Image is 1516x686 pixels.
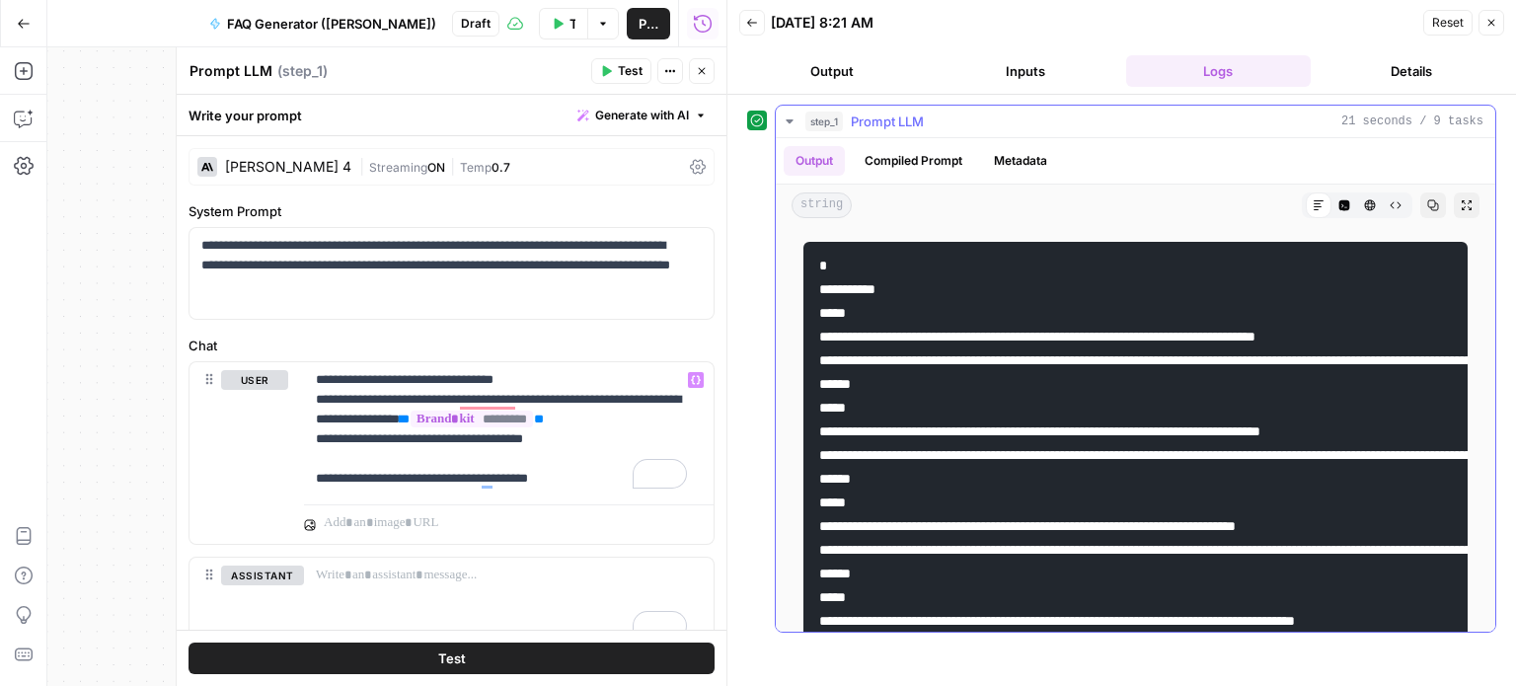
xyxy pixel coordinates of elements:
[277,61,328,81] span: ( step_1 )
[627,8,670,39] button: Publish
[776,138,1495,632] div: 21 seconds / 9 tasks
[591,58,651,84] button: Test
[227,14,436,34] span: FAQ Generator ([PERSON_NAME])
[776,106,1495,137] button: 21 seconds / 9 tasks
[369,160,427,175] span: Streaming
[569,14,575,34] span: Test Workflow
[304,362,714,496] div: To enrich screen reader interactions, please activate Accessibility in Grammarly extension settings
[933,55,1118,87] button: Inputs
[805,112,843,131] span: step_1
[1126,55,1312,87] button: Logs
[639,14,658,34] span: Publish
[982,146,1059,176] button: Metadata
[569,103,715,128] button: Generate with AI
[595,107,689,124] span: Generate with AI
[189,201,715,221] label: System Prompt
[177,95,726,135] div: Write your prompt
[1423,10,1473,36] button: Reset
[427,160,445,175] span: ON
[189,643,715,674] button: Test
[739,55,925,87] button: Output
[189,362,288,544] div: user
[1341,113,1483,130] span: 21 seconds / 9 tasks
[539,8,587,39] button: Test Workflow
[853,146,974,176] button: Compiled Prompt
[189,336,715,355] label: Chat
[618,62,643,80] span: Test
[1319,55,1504,87] button: Details
[359,156,369,176] span: |
[492,160,510,175] span: 0.7
[221,566,304,585] button: assistant
[1432,14,1464,32] span: Reset
[304,558,699,648] div: To enrich screen reader interactions, please activate Accessibility in Grammarly extension settings
[784,146,845,176] button: Output
[851,112,924,131] span: Prompt LLM
[460,160,492,175] span: Temp
[438,648,466,668] span: Test
[445,156,460,176] span: |
[197,8,448,39] button: FAQ Generator ([PERSON_NAME])
[225,160,351,174] div: [PERSON_NAME] 4
[189,61,272,81] textarea: Prompt LLM
[221,370,288,390] button: user
[792,192,852,218] span: string
[461,15,491,33] span: Draft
